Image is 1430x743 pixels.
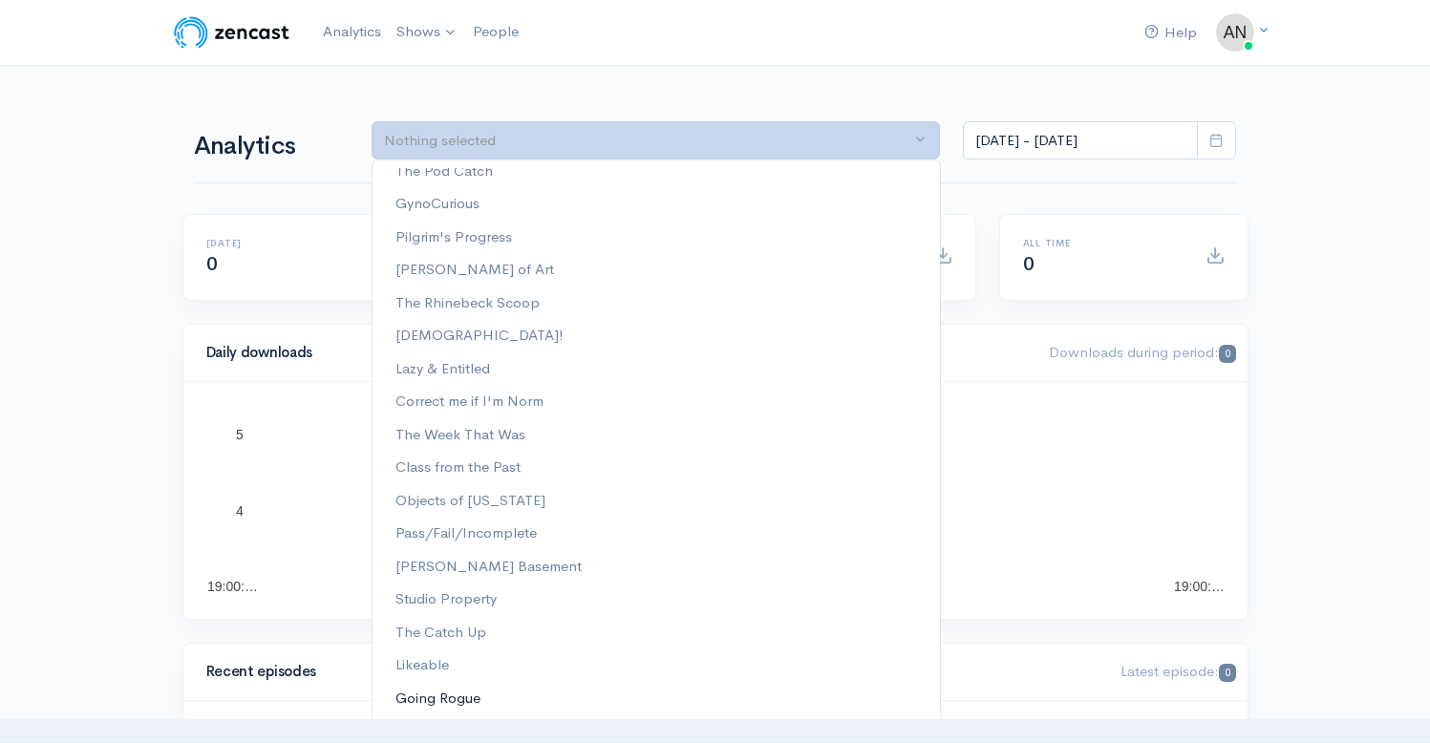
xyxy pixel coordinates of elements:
span: [PERSON_NAME] Basement [395,556,582,578]
span: Going Rogue [395,688,480,710]
span: [PERSON_NAME] of Art [395,259,554,281]
text: 5 [236,427,244,442]
h6: [DATE] [206,238,366,248]
button: Nothing selected [372,121,941,160]
span: Correct me if I'm Norm [395,391,544,413]
span: 0 [1219,345,1235,363]
span: Studio Property [395,588,497,610]
div: Nothing selected [384,130,911,152]
text: 4 [236,503,244,519]
span: 0 [1023,252,1035,276]
span: The Pod Catch [395,160,493,182]
svg: A chart. [206,405,1225,596]
h1: Analytics [194,133,349,160]
span: Latest episode: [1121,662,1235,680]
a: Help [1137,12,1205,53]
span: Pilgrim's Progress [395,226,512,248]
span: GynoCurious [395,193,480,215]
span: The Rhinebeck Scoop [395,292,540,314]
a: Analytics [315,11,389,53]
a: People [465,11,526,53]
span: Lazy & Entitled [395,358,490,380]
h4: Recent episodes [206,664,669,680]
span: Class from the Past [395,456,521,478]
text: 19:00:… [1174,579,1225,594]
span: Pass/Fail/Incomplete [395,522,537,544]
img: ... [1216,13,1254,52]
a: Shows [389,11,465,53]
span: 0 [206,252,218,276]
span: Downloads during period: [1049,343,1235,361]
img: ZenCast Logo [171,13,292,52]
text: 19:00:… [207,579,258,594]
span: Objects of [US_STATE] [395,490,545,512]
span: The Week That Was [395,424,525,446]
span: 0 [1219,664,1235,682]
h6: All time [1023,238,1183,248]
input: analytics date range selector [963,121,1198,160]
span: [DEMOGRAPHIC_DATA]! [395,325,564,347]
span: The Catch Up [395,622,486,644]
h4: Daily downloads [206,345,1027,361]
span: Likeable [395,654,449,676]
